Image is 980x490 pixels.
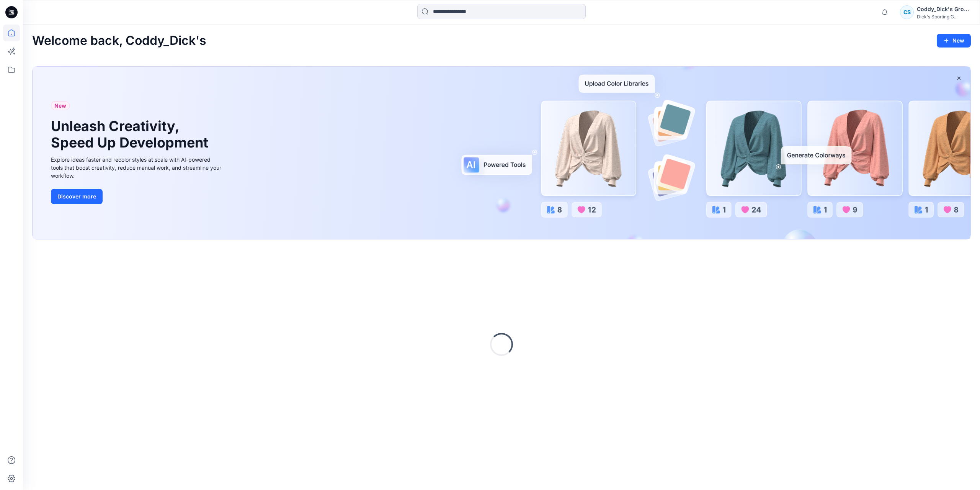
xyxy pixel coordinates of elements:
button: New [937,34,971,48]
span: New [54,101,66,110]
div: CS [900,5,914,19]
h1: Unleash Creativity, Speed Up Development [51,118,212,151]
button: Discover more [51,189,103,204]
div: Explore ideas faster and recolor styles at scale with AI-powered tools that boost creativity, red... [51,156,223,180]
a: Discover more [51,189,223,204]
div: Coddy_Dick's Group [917,5,970,14]
h2: Welcome back, Coddy_Dick's [32,34,206,48]
div: Dick's Sporting G... [917,14,970,20]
